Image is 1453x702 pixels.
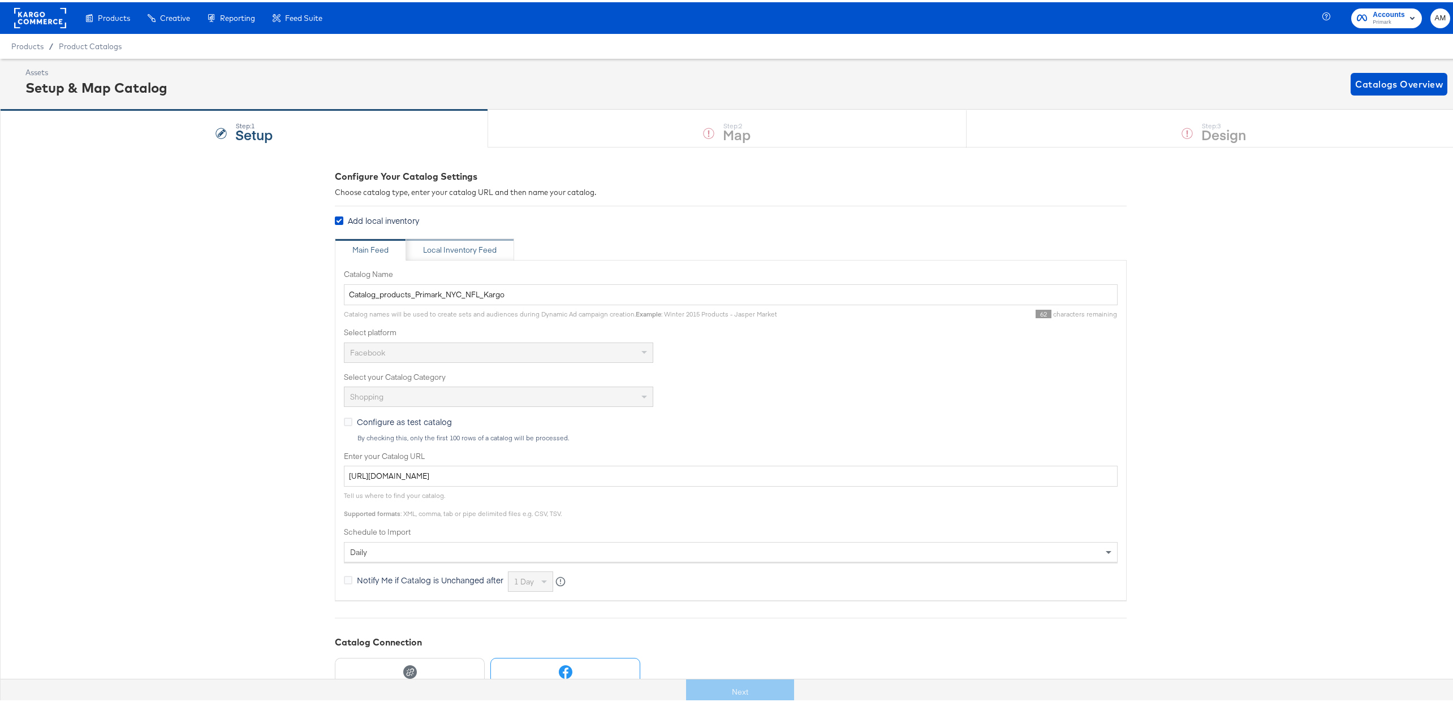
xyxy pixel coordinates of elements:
span: Products [11,40,44,49]
span: Tell us where to find your catalog. : XML, comma, tab or pipe delimited files e.g. CSV, TSV. [344,489,562,515]
button: Catalogs Overview [1351,71,1447,93]
input: Enter Catalog URL, e.g. http://www.example.com/products.xml [344,463,1118,484]
label: Select your Catalog Category [344,370,1118,380]
strong: Example [636,307,661,316]
button: AM [1430,6,1450,26]
span: 62 [1036,307,1051,316]
label: Schedule to Import [344,525,1118,535]
button: AccountsPrimark [1351,6,1422,26]
span: / [44,40,59,49]
label: Enter your Catalog URL [344,449,1118,460]
span: daily [350,545,367,555]
span: Configure as test catalog [357,414,452,425]
span: Products [98,11,130,20]
span: Catalog names will be used to create sets and audiences during Dynamic Ad campaign creation. : Wi... [344,307,777,316]
span: Reporting [220,11,255,20]
div: Assets [25,65,167,76]
span: AM [1435,10,1446,23]
strong: Setup [235,123,273,141]
span: Creative [160,11,190,20]
div: Configure Your Catalog Settings [335,168,1127,181]
div: Main Feed [352,242,389,253]
div: Setup & Map Catalog [25,76,167,95]
strong: Supported formats [344,507,400,515]
span: Accounts [1373,7,1405,19]
label: Catalog Name [344,267,1118,278]
a: Product Catalogs [59,40,122,49]
label: Select platform [344,325,1118,336]
input: Name your catalog e.g. My Dynamic Product Catalog [344,282,1118,303]
span: Catalogs Overview [1355,74,1443,90]
span: Add local inventory [348,213,419,224]
span: Feed Suite [285,11,322,20]
div: By checking this, only the first 100 rows of a catalog will be processed. [357,432,1118,440]
div: Step: 1 [235,120,273,128]
span: Notify Me if Catalog is Unchanged after [357,572,503,583]
div: Catalog Connection [335,634,1127,647]
span: 1 day [514,574,534,584]
span: Primark [1373,16,1405,25]
div: Choose catalog type, enter your catalog URL and then name your catalog. [335,185,1127,196]
span: Facebook [350,345,385,356]
div: Local Inventory Feed [423,242,497,253]
div: characters remaining [777,307,1118,317]
span: Shopping [350,389,383,400]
